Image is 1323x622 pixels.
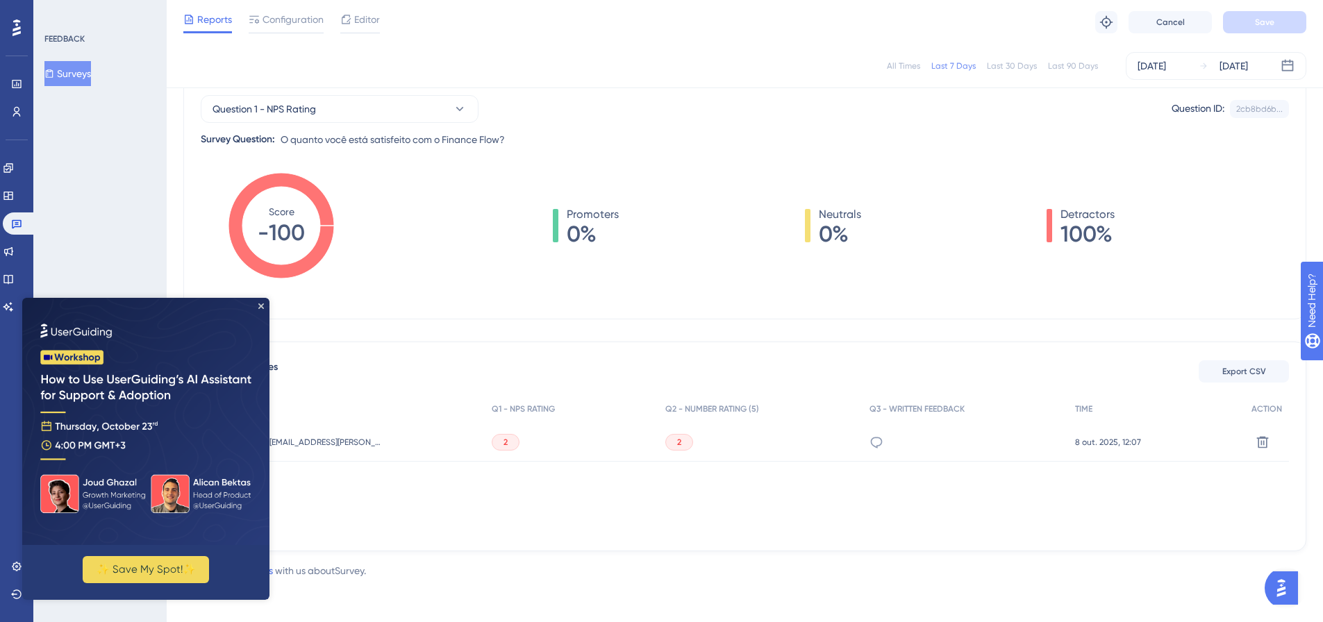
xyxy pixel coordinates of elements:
[931,60,976,72] div: Last 7 Days
[504,437,508,448] span: 2
[1048,60,1098,72] div: Last 90 Days
[819,206,861,223] span: Neutrals
[567,223,619,245] span: 0%
[263,11,324,28] span: Configuration
[665,403,759,414] span: Q2 - NUMBER RATING (5)
[1255,17,1274,28] span: Save
[208,437,381,448] span: [PERSON_NAME][EMAIL_ADDRESS][PERSON_NAME][DOMAIN_NAME]
[1222,366,1266,377] span: Export CSV
[201,131,275,148] div: Survey Question:
[197,11,232,28] span: Reports
[183,562,366,579] div: with us about Survey .
[1075,437,1141,448] span: 8 out. 2025, 12:07
[236,6,242,11] div: Close Preview
[44,33,85,44] div: FEEDBACK
[258,219,305,246] tspan: -100
[1220,58,1248,74] div: [DATE]
[567,206,619,223] span: Promoters
[887,60,920,72] div: All Times
[44,61,91,86] button: Surveys
[1172,100,1224,118] div: Question ID:
[1199,360,1289,383] button: Export CSV
[269,206,294,217] tspan: Score
[281,131,505,148] span: O quanto você está satisfeito com o Finance Flow?
[819,223,861,245] span: 0%
[1060,223,1115,245] span: 100%
[1060,206,1115,223] span: Detractors
[987,60,1037,72] div: Last 30 Days
[1251,403,1282,414] span: ACTION
[869,403,965,414] span: Q3 - WRITTEN FEEDBACK
[677,437,681,448] span: 2
[492,403,555,414] span: Q1 - NPS RATING
[354,11,380,28] span: Editor
[1075,403,1092,414] span: TIME
[213,101,316,117] span: Question 1 - NPS Rating
[33,3,87,20] span: Need Help?
[1265,567,1306,609] iframe: UserGuiding AI Assistant Launcher
[1138,58,1166,74] div: [DATE]
[60,258,187,285] button: ✨ Save My Spot!✨
[1236,103,1283,115] div: 2cb8bd6b...
[1223,11,1306,33] button: Save
[201,95,479,123] button: Question 1 - NPS Rating
[1156,17,1185,28] span: Cancel
[1129,11,1212,33] button: Cancel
